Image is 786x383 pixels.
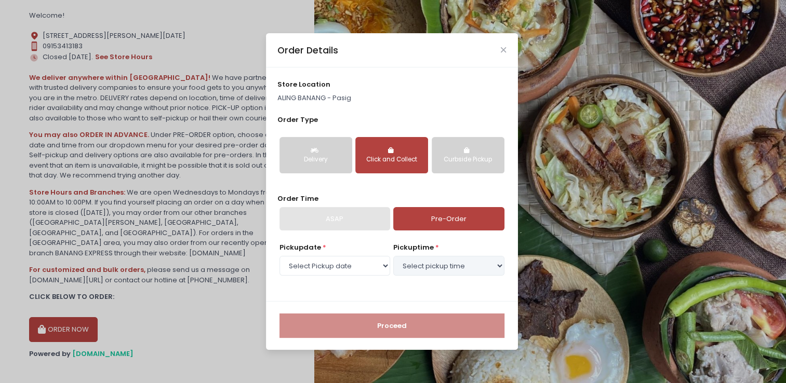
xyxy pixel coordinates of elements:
span: pickup time [393,242,434,252]
button: Click and Collect [355,137,428,173]
button: Curbside Pickup [432,137,504,173]
button: Delivery [279,137,352,173]
div: Delivery [287,155,345,165]
span: Order Type [277,115,318,125]
span: store location [277,79,330,89]
button: Close [501,47,506,52]
span: Order Time [277,194,318,203]
span: Pickup date [279,242,321,252]
p: ALING BANANG - Pasig [277,93,506,103]
div: Curbside Pickup [439,155,497,165]
div: Click and Collect [363,155,421,165]
a: Pre-Order [393,207,504,231]
div: Order Details [277,44,338,57]
button: Proceed [279,313,504,338]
